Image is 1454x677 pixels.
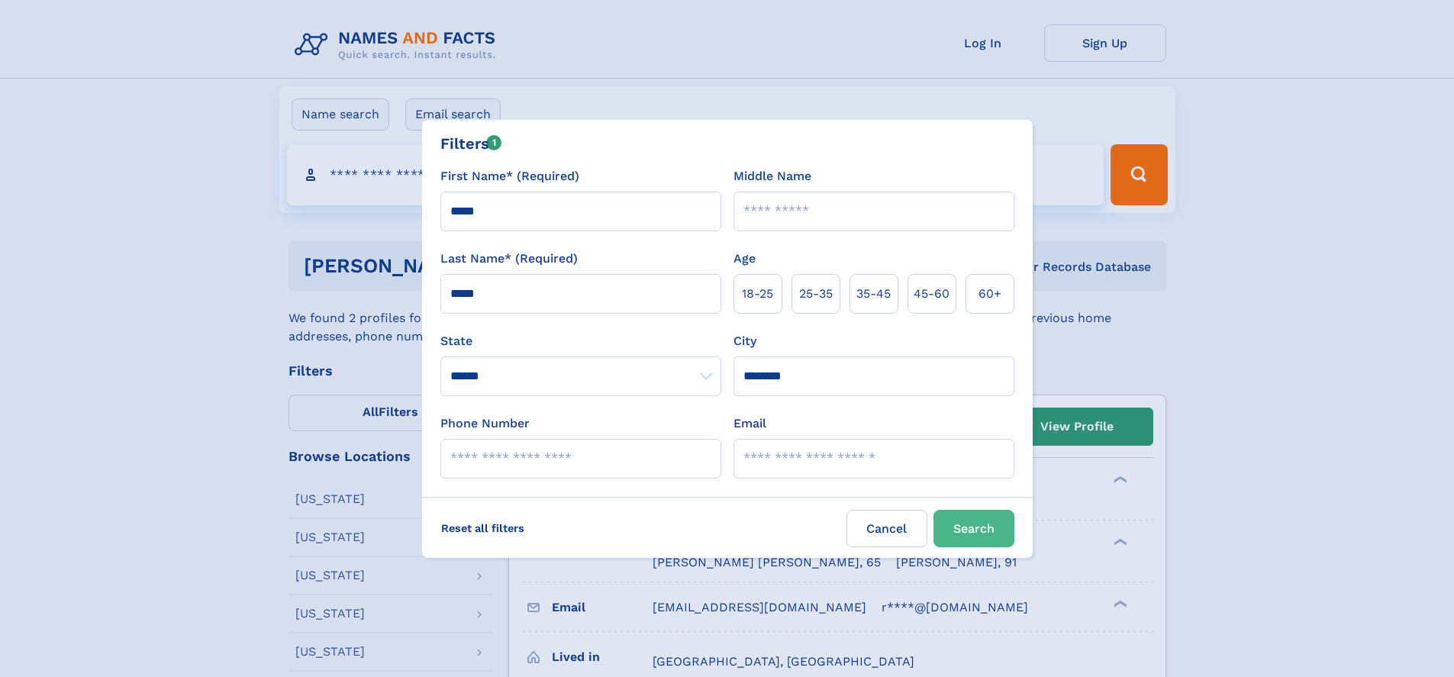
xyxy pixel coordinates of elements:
[733,414,766,433] label: Email
[440,167,579,185] label: First Name* (Required)
[733,332,756,350] label: City
[742,285,773,303] span: 18‑25
[440,332,721,350] label: State
[933,510,1014,547] button: Search
[856,285,891,303] span: 35‑45
[733,167,811,185] label: Middle Name
[431,510,534,546] label: Reset all filters
[978,285,1001,303] span: 60+
[914,285,949,303] span: 45‑60
[846,510,927,547] label: Cancel
[733,250,756,268] label: Age
[799,285,833,303] span: 25‑35
[440,414,530,433] label: Phone Number
[440,250,578,268] label: Last Name* (Required)
[440,132,502,155] div: Filters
